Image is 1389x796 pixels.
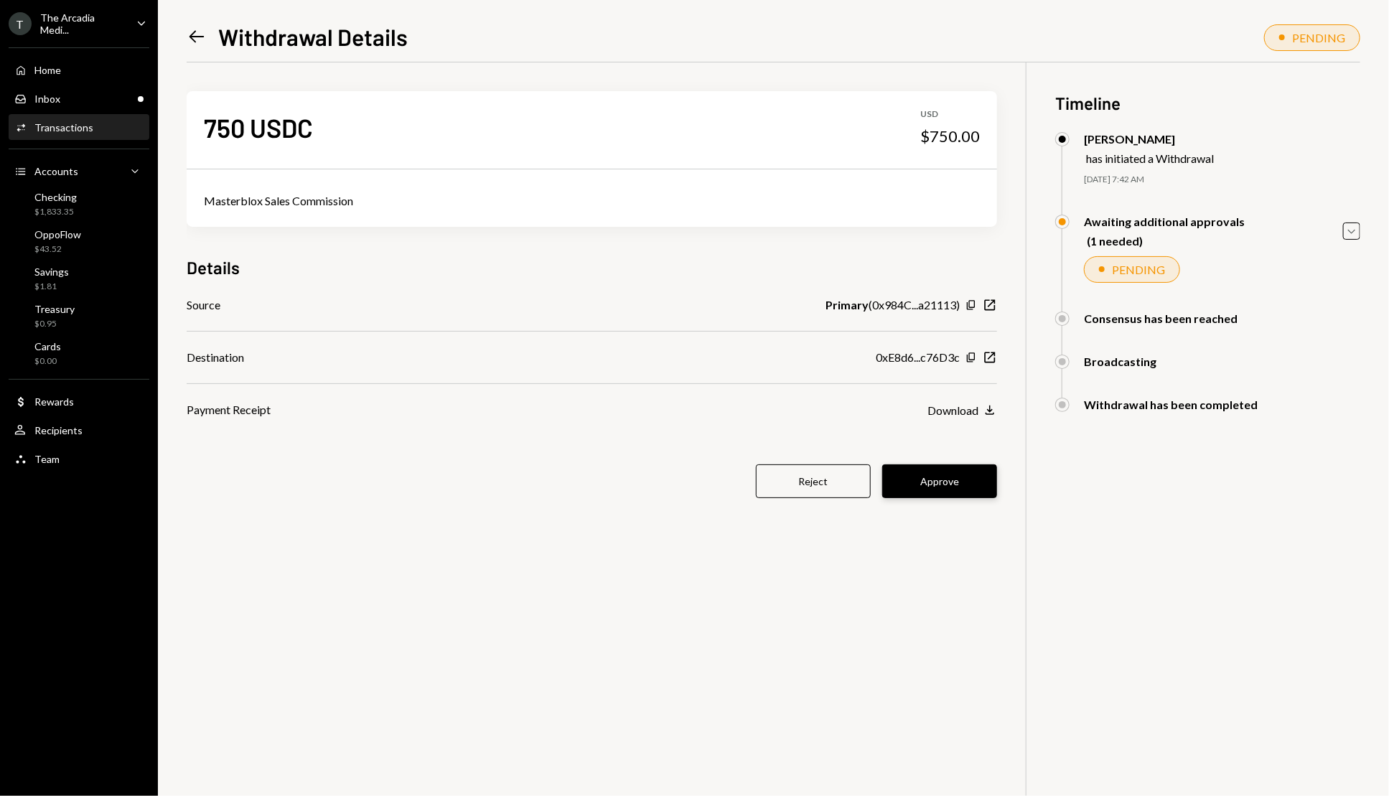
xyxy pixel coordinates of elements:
[1084,398,1258,411] div: Withdrawal has been completed
[218,22,408,51] h1: Withdrawal Details
[1084,132,1214,146] div: [PERSON_NAME]
[927,403,978,417] div: Download
[34,121,93,134] div: Transactions
[34,303,75,315] div: Treasury
[920,126,980,146] div: $750.00
[34,243,81,256] div: $43.52
[1084,355,1156,368] div: Broadcasting
[9,57,149,83] a: Home
[34,395,74,408] div: Rewards
[756,464,871,498] button: Reject
[34,228,81,240] div: OppoFlow
[34,165,78,177] div: Accounts
[187,401,271,418] div: Payment Receipt
[187,349,244,366] div: Destination
[34,191,77,203] div: Checking
[927,403,997,418] button: Download
[9,417,149,443] a: Recipients
[882,464,997,498] button: Approve
[34,340,61,352] div: Cards
[34,453,60,465] div: Team
[1084,215,1245,228] div: Awaiting additional approvals
[1112,263,1165,276] div: PENDING
[9,261,149,296] a: Savings$1.81
[1086,151,1214,165] div: has initiated a Withdrawal
[34,206,77,218] div: $1,833.35
[1084,312,1238,325] div: Consensus has been reached
[9,446,149,472] a: Team
[34,424,83,436] div: Recipients
[1055,91,1360,115] h3: Timeline
[9,187,149,221] a: Checking$1,833.35
[34,266,69,278] div: Savings
[1087,234,1245,248] div: (1 needed)
[40,11,125,36] div: The Arcadia Medi...
[34,93,60,105] div: Inbox
[9,388,149,414] a: Rewards
[1292,31,1345,45] div: PENDING
[826,296,869,314] b: Primary
[187,256,240,279] h3: Details
[34,281,69,293] div: $1.81
[9,224,149,258] a: OppoFlow$43.52
[9,158,149,184] a: Accounts
[34,318,75,330] div: $0.95
[34,355,61,367] div: $0.00
[34,64,61,76] div: Home
[204,192,980,210] div: Masterblox Sales Commission
[204,111,313,144] div: 750 USDC
[9,85,149,111] a: Inbox
[9,299,149,333] a: Treasury$0.95
[826,296,960,314] div: ( 0x984C...a21113 )
[9,12,32,35] div: T
[9,336,149,370] a: Cards$0.00
[876,349,960,366] div: 0xE8d6...c76D3c
[1084,174,1360,186] div: [DATE] 7:42 AM
[9,114,149,140] a: Transactions
[920,108,980,121] div: USD
[187,296,220,314] div: Source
